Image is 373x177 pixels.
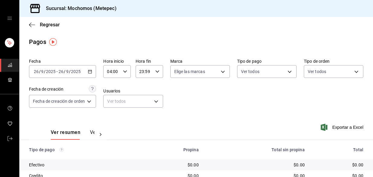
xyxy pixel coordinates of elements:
input: -- [58,69,64,74]
input: ---- [46,69,56,74]
label: Hora inicio [103,59,131,63]
h3: Sucursal: Mochomos (Metepec) [41,5,117,12]
label: Tipo de pago [237,59,297,63]
span: Elige las marcas [174,68,205,75]
div: Total [314,147,363,152]
input: ---- [71,69,81,74]
label: Tipo de orden [304,59,363,63]
div: Tipo de pago [29,147,137,152]
div: $0.00 [314,162,363,168]
label: Usuarios [103,89,163,93]
div: Pagos [29,37,46,46]
div: $0.00 [146,162,199,168]
label: Hora fin [136,59,163,63]
span: / [69,69,71,74]
div: Propina [146,147,199,152]
span: Fecha de creación de orden [33,98,85,104]
svg: Los pagos realizados con Pay y otras terminales son montos brutos. [59,148,64,152]
div: Total sin propina [208,147,305,152]
span: / [44,69,46,74]
div: $0.00 [208,162,305,168]
button: Ver resumen [51,129,80,140]
label: Marca [170,59,230,63]
input: -- [34,69,39,74]
button: Ver pagos [90,129,113,140]
button: Exportar a Excel [322,124,363,131]
span: / [64,69,66,74]
span: Ver todos [308,68,326,75]
span: - [56,69,58,74]
div: Fecha de creación [29,86,63,92]
div: Ver todos [103,95,163,108]
span: / [39,69,41,74]
label: Fecha [29,59,96,63]
div: navigation tabs [51,129,95,140]
button: Regresar [29,22,60,28]
input: -- [66,69,69,74]
div: Efectivo [29,162,137,168]
span: Regresar [40,22,60,28]
button: open drawer [7,16,12,21]
input: -- [41,69,44,74]
img: Tooltip marker [49,38,57,46]
span: Ver todos [241,68,259,75]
